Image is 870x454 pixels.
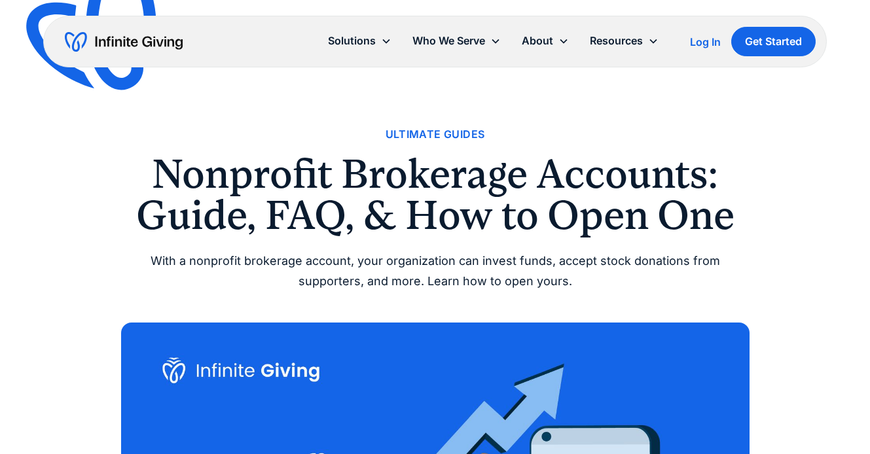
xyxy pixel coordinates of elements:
div: Who We Serve [402,27,511,55]
a: home [65,31,183,52]
div: Resources [579,27,669,55]
div: Solutions [317,27,402,55]
div: With a nonprofit brokerage account, your organization can invest funds, accept stock donations fr... [121,251,750,291]
div: Who We Serve [412,32,485,50]
h1: Nonprofit Brokerage Accounts: Guide, FAQ, & How to Open One [121,154,750,236]
div: Resources [590,32,643,50]
div: About [522,32,553,50]
div: Log In [690,37,721,47]
a: Ultimate Guides [386,126,485,143]
div: About [511,27,579,55]
div: Solutions [328,32,376,50]
a: Get Started [731,27,816,56]
a: Log In [690,34,721,50]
